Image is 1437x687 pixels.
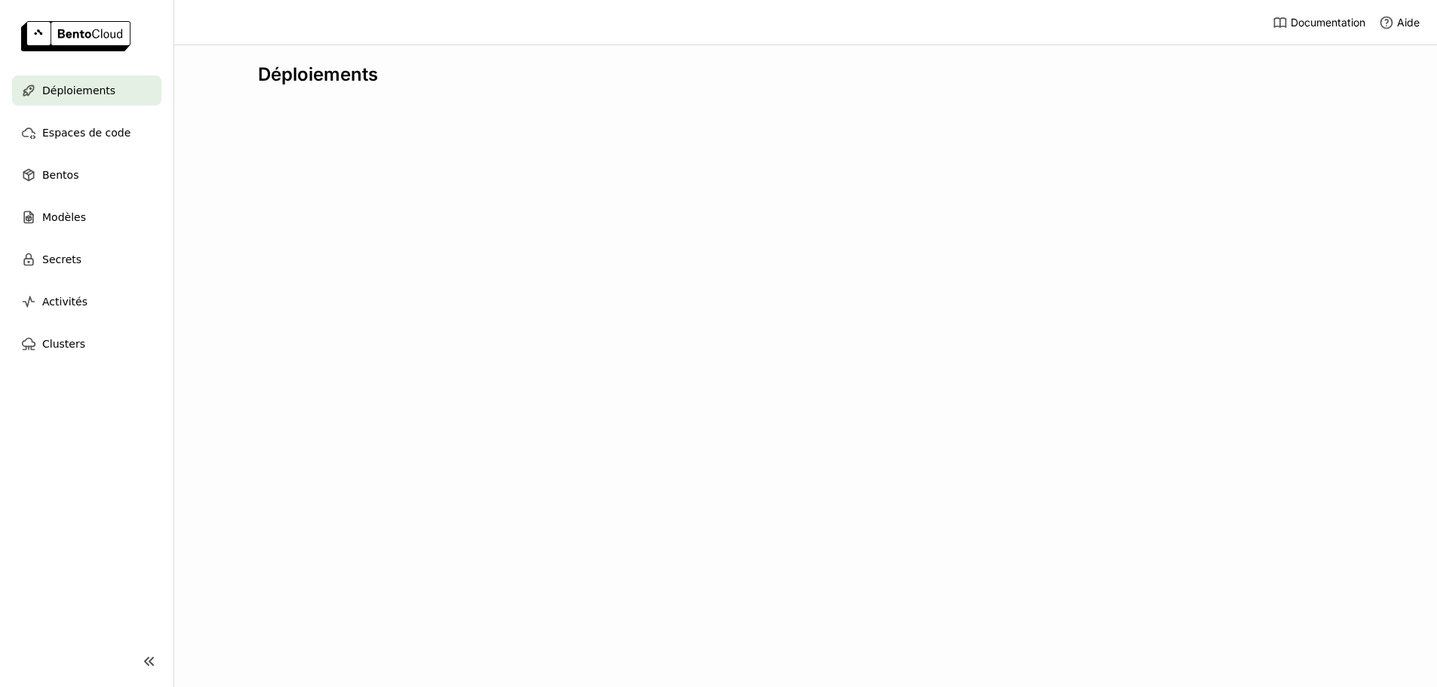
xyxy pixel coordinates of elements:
[42,166,78,184] span: Bentos
[42,335,85,353] span: Clusters
[12,160,161,190] a: Bentos
[12,329,161,359] a: Clusters
[42,208,86,226] span: Modèles
[12,244,161,274] a: Secrets
[1291,16,1365,29] span: Documentation
[1397,16,1420,29] span: Aide
[42,293,88,311] span: Activités
[12,202,161,232] a: Modèles
[42,81,115,100] span: Déploiements
[1273,15,1365,30] a: Documentation
[258,63,1353,86] div: Déploiements
[42,124,130,142] span: Espaces de code
[42,250,81,268] span: Secrets
[1379,15,1420,30] div: Aide
[21,21,130,51] img: logo
[12,287,161,317] a: Activités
